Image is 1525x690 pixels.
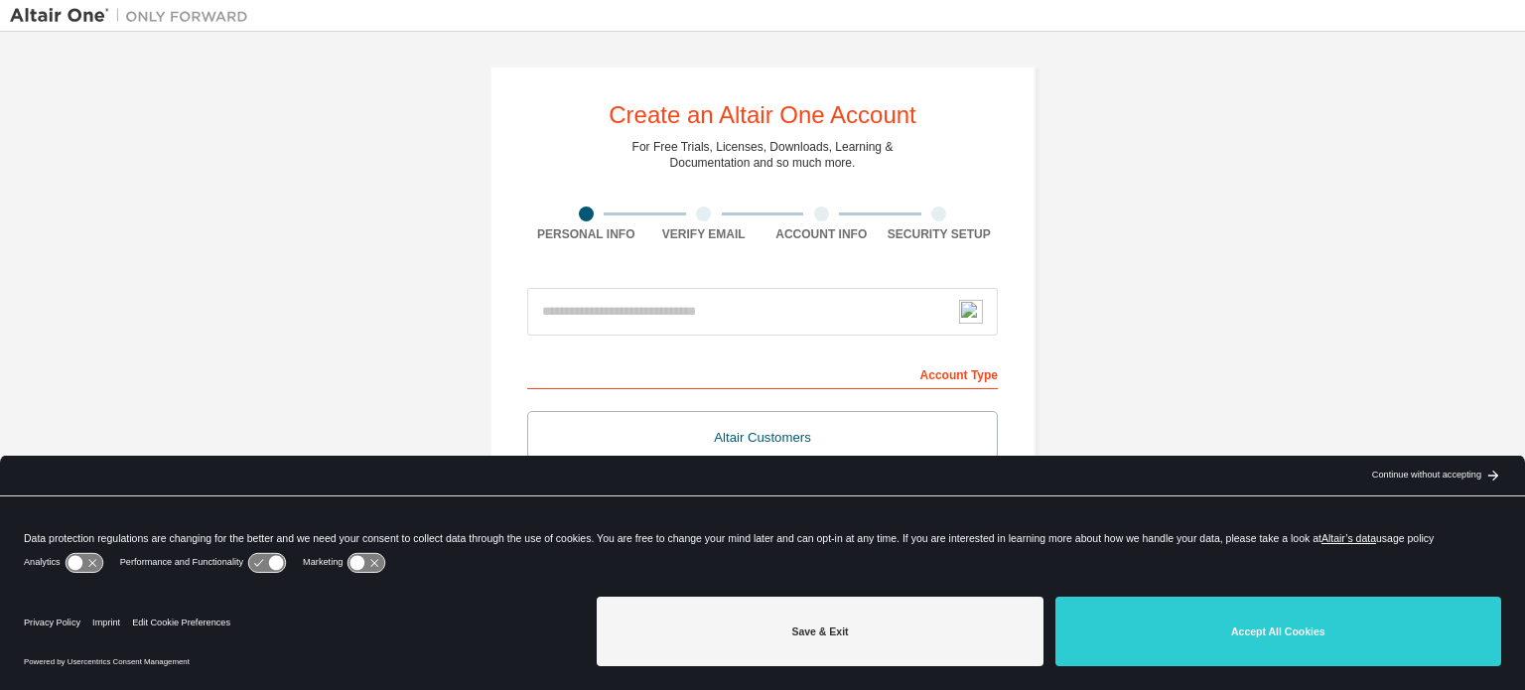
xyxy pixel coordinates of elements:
[645,226,763,242] div: Verify Email
[10,6,258,26] img: Altair One
[762,226,881,242] div: Account Info
[959,300,983,324] img: npw-badge-icon-locked.svg
[881,226,999,242] div: Security Setup
[540,424,985,452] div: Altair Customers
[609,103,916,127] div: Create an Altair One Account
[540,452,985,483] div: For existing customers looking to access software downloads, HPC resources, community, trainings ...
[527,226,645,242] div: Personal Info
[527,357,998,389] div: Account Type
[632,139,894,171] div: For Free Trials, Licenses, Downloads, Learning & Documentation and so much more.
